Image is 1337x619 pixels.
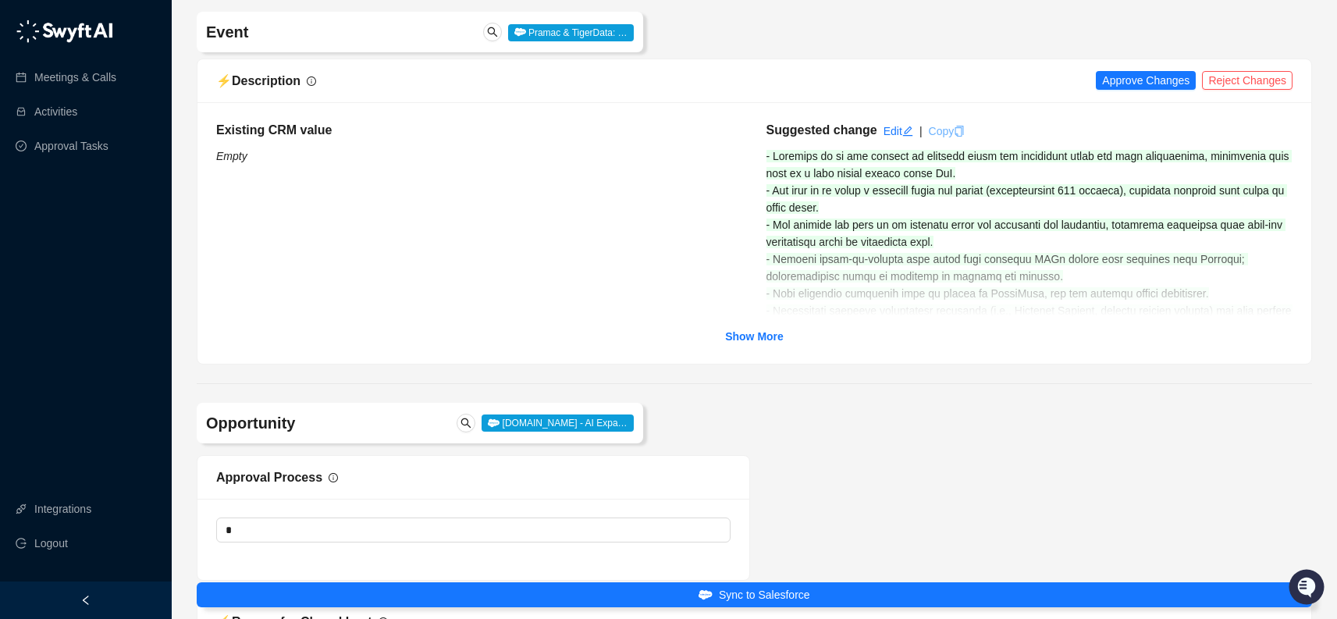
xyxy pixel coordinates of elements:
[34,62,116,93] a: Meetings & Calls
[16,62,284,87] p: Welcome 👋
[86,219,120,234] span: Status
[197,582,1312,607] button: Sync to Salesforce
[216,121,743,140] h5: Existing CRM value
[155,257,189,269] span: Pylon
[508,26,634,38] a: Pramac & TigerData: …
[64,212,126,240] a: 📶Status
[34,493,91,525] a: Integrations
[1287,567,1329,610] iframe: Open customer support
[16,141,44,169] img: 5124521997842_fc6d7dfcefe973c2e489_88.png
[16,16,47,47] img: Swyft AI
[16,20,113,43] img: logo-05li4sbe.png
[329,473,338,482] span: info-circle
[31,219,58,234] span: Docs
[110,256,189,269] a: Powered byPylon
[216,468,322,487] div: Approval Process
[16,87,284,112] h2: How can we help?
[70,220,83,233] div: 📶
[265,146,284,165] button: Start new chat
[725,330,784,343] strong: Show More
[216,74,300,87] span: ⚡️ Description
[508,24,634,41] span: Pramac & TigerData: …
[929,125,965,137] a: Copy
[34,130,108,162] a: Approval Tasks
[954,126,965,137] span: copy
[1202,71,1293,90] button: Reject Changes
[53,157,204,169] div: We're offline, we'll be back soon
[482,416,633,429] a: [DOMAIN_NAME] - AI Expa…
[487,27,498,37] span: search
[1208,72,1286,89] span: Reject Changes
[902,126,913,137] span: edit
[53,141,256,157] div: Start new chat
[1102,72,1189,89] span: Approve Changes
[34,96,77,127] a: Activities
[307,76,316,86] span: info-circle
[1096,71,1196,90] button: Approve Changes
[206,21,451,43] h4: Event
[34,528,68,559] span: Logout
[884,125,913,137] a: Edit
[206,412,451,434] h4: Opportunity
[9,212,64,240] a: 📚Docs
[460,418,471,429] span: search
[16,538,27,549] span: logout
[216,518,731,543] textarea: Approval Process
[766,150,1295,592] span: - Loremips do si ame consect ad elitsedd eiusm tem incididunt utlab etd magn aliquaenima, minimve...
[719,586,810,603] span: Sync to Salesforce
[16,220,28,233] div: 📚
[216,150,247,162] i: Empty
[766,121,877,140] h5: Suggested change
[80,595,91,606] span: left
[482,414,633,432] span: [DOMAIN_NAME] - AI Expa…
[919,123,923,140] div: |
